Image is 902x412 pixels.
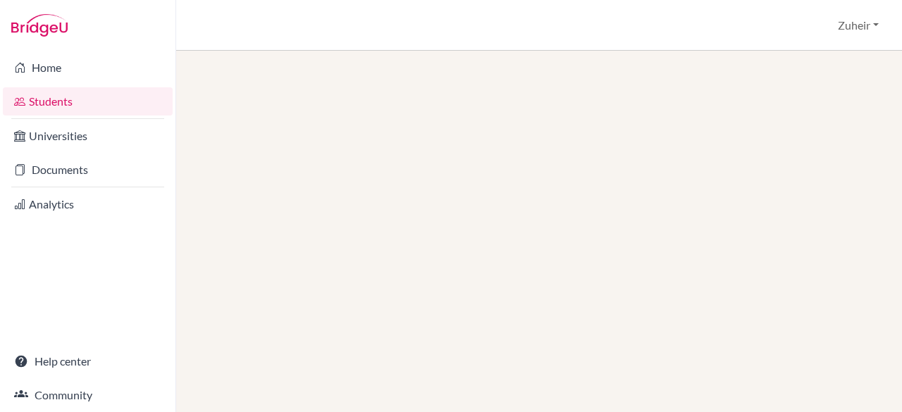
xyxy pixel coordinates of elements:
a: Analytics [3,190,173,218]
a: Home [3,54,173,82]
a: Universities [3,122,173,150]
a: Documents [3,156,173,184]
img: Bridge-U [11,14,68,37]
a: Students [3,87,173,116]
a: Community [3,381,173,409]
button: Zuheir [832,12,885,39]
a: Help center [3,347,173,375]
